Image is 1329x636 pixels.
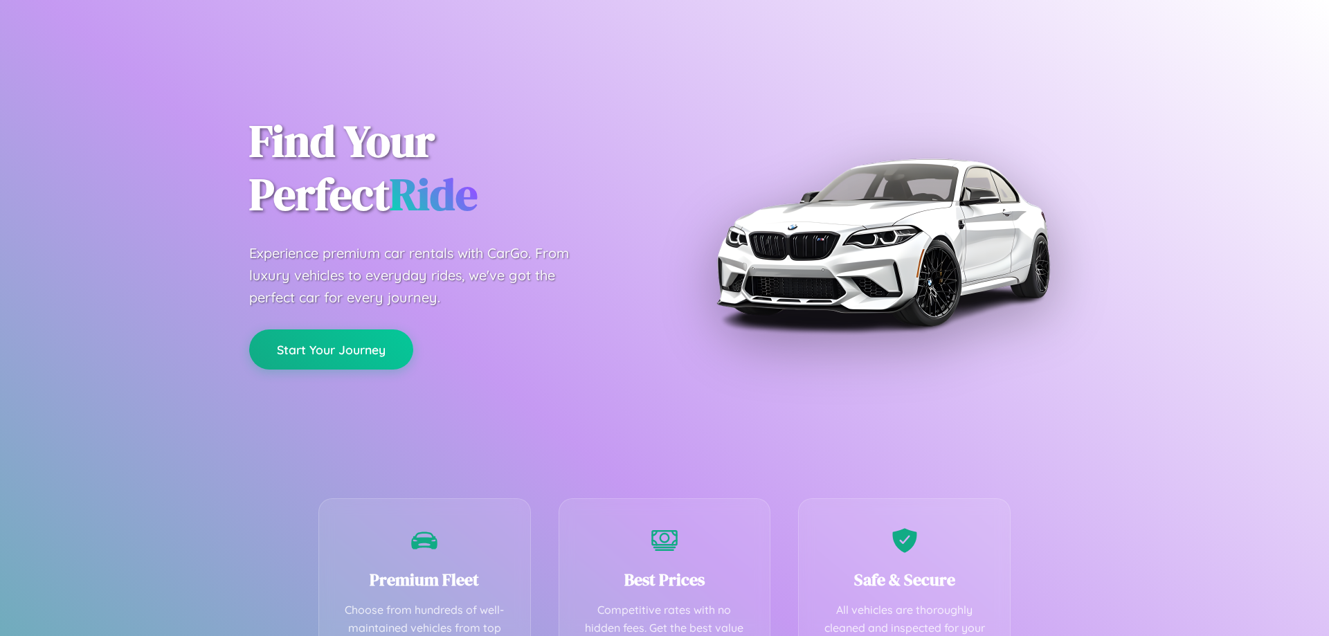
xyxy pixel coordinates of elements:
[820,568,989,591] h3: Safe & Secure
[580,568,750,591] h3: Best Prices
[340,568,509,591] h3: Premium Fleet
[249,115,644,221] h1: Find Your Perfect
[709,69,1056,415] img: Premium BMW car rental vehicle
[390,164,478,224] span: Ride
[249,329,413,370] button: Start Your Journey
[249,242,595,309] p: Experience premium car rentals with CarGo. From luxury vehicles to everyday rides, we've got the ...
